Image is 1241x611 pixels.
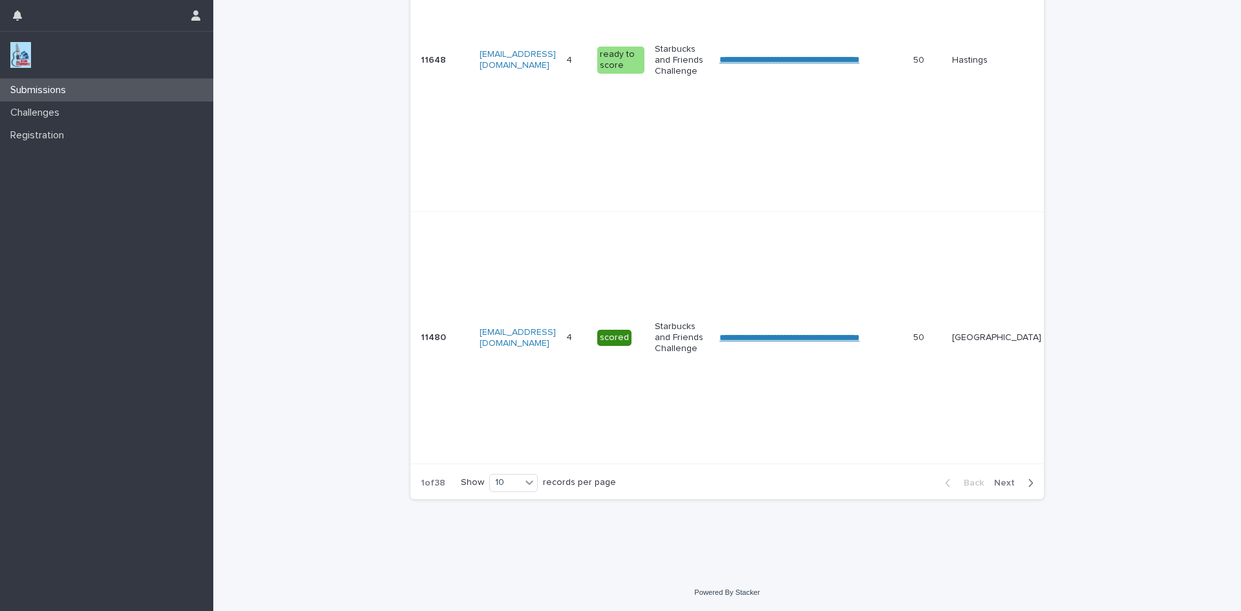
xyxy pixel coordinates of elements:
[10,42,31,68] img: jxsLJbdS1eYBI7rVAS4p
[410,467,456,499] p: 1 of 38
[421,330,449,343] p: 11480
[952,55,1041,66] p: Hastings
[543,477,616,488] p: records per page
[461,477,484,488] p: Show
[5,84,76,96] p: Submissions
[597,47,644,74] div: ready to score
[655,321,709,354] p: Starbucks and Friends Challenge
[994,478,1023,488] span: Next
[655,44,709,76] p: Starbucks and Friends Challenge
[5,129,74,142] p: Registration
[421,52,449,66] p: 11648
[566,52,575,66] p: 4
[952,332,1041,343] p: [GEOGRAPHIC_DATA]
[913,52,927,66] p: 50
[480,50,556,70] a: [EMAIL_ADDRESS][DOMAIN_NAME]
[956,478,984,488] span: Back
[597,330,631,346] div: scored
[5,107,70,119] p: Challenges
[913,330,927,343] p: 50
[566,330,575,343] p: 4
[694,588,759,596] a: Powered By Stacker
[480,328,556,348] a: [EMAIL_ADDRESS][DOMAIN_NAME]
[935,477,989,489] button: Back
[490,476,521,489] div: 10
[989,477,1044,489] button: Next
